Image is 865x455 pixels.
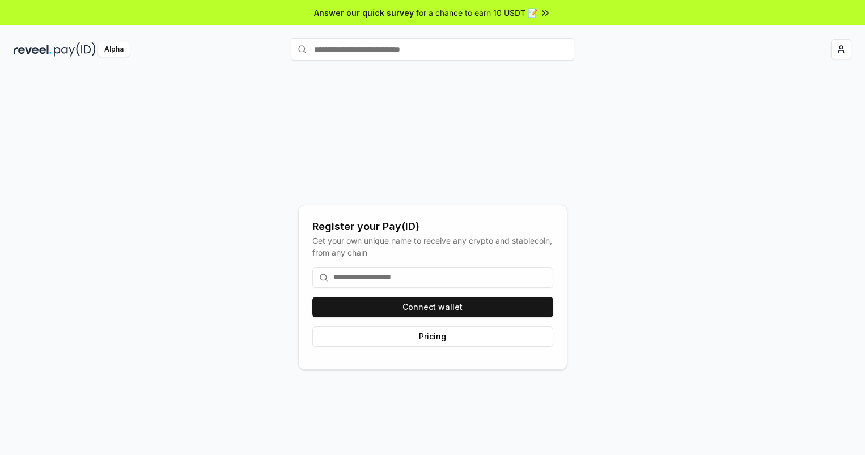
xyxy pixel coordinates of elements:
span: for a chance to earn 10 USDT 📝 [416,7,537,19]
span: Answer our quick survey [314,7,414,19]
img: pay_id [54,42,96,57]
button: Pricing [312,326,553,347]
div: Register your Pay(ID) [312,219,553,235]
button: Connect wallet [312,297,553,317]
div: Alpha [98,42,130,57]
div: Get your own unique name to receive any crypto and stablecoin, from any chain [312,235,553,258]
img: reveel_dark [14,42,52,57]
